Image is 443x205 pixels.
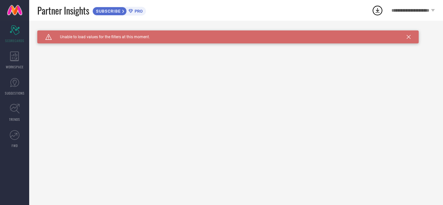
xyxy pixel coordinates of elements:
[5,38,24,43] span: SCORECARDS
[52,35,150,39] span: Unable to load values for the filters at this moment.
[6,64,24,69] span: WORKSPACE
[133,9,143,14] span: PRO
[92,5,146,16] a: SUBSCRIBEPRO
[93,9,122,14] span: SUBSCRIBE
[9,117,20,122] span: TRENDS
[37,30,435,36] div: Unable to load filters at this moment. Please try later.
[12,143,18,148] span: FWD
[37,4,89,17] span: Partner Insights
[5,91,25,96] span: SUGGESTIONS
[372,5,383,16] div: Open download list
